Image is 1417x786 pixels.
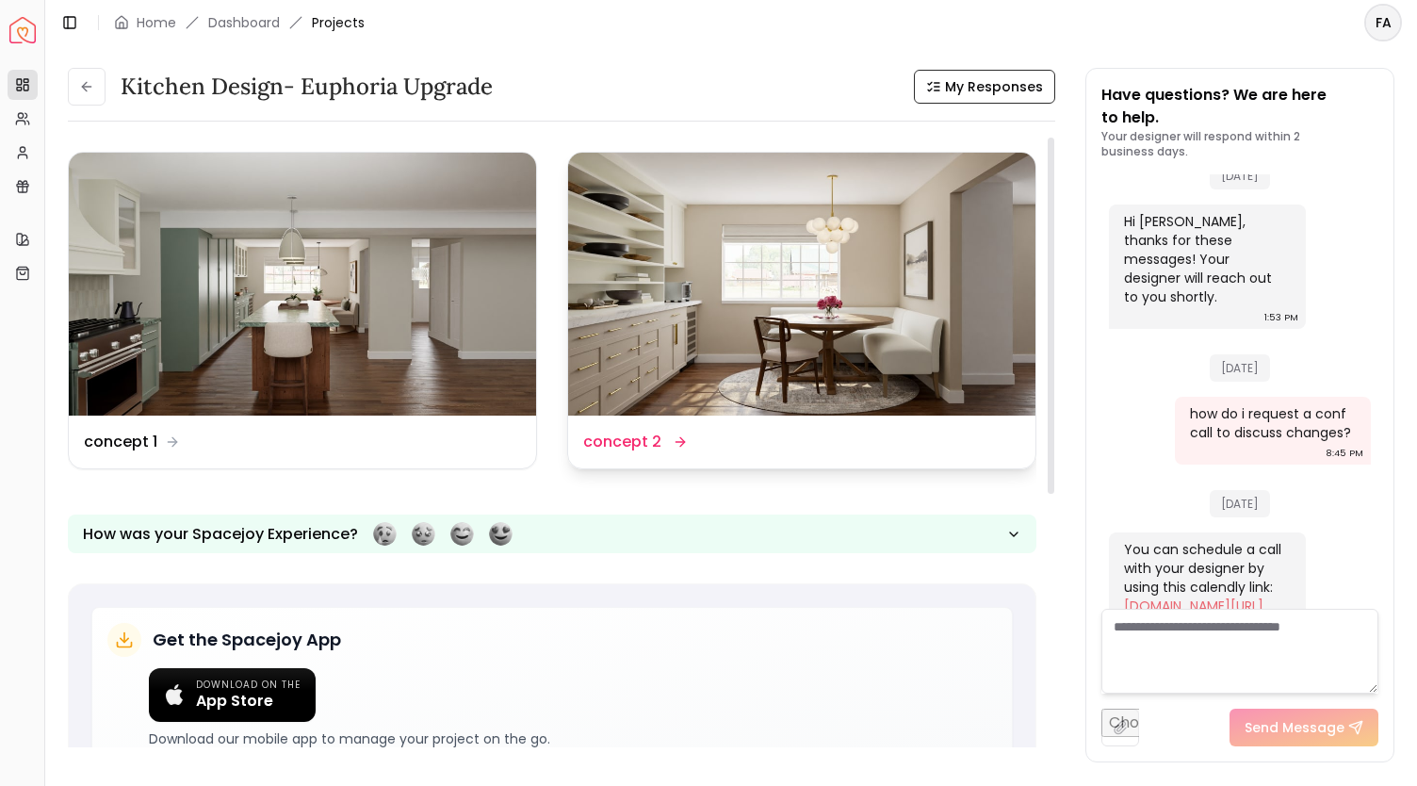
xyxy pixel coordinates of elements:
[196,680,301,692] span: Download on the
[312,13,365,32] span: Projects
[153,627,341,653] h5: Get the Spacejoy App
[1210,162,1270,189] span: [DATE]
[208,13,280,32] a: Dashboard
[1101,84,1378,129] p: Have questions? We are here to help.
[84,431,157,453] dd: concept 1
[196,692,301,711] span: App Store
[121,72,493,102] h3: Kitchen design- Euphoria Upgrade
[1364,4,1402,41] button: FA
[114,13,365,32] nav: breadcrumb
[1101,129,1378,159] p: Your designer will respond within 2 business days.
[1190,404,1353,442] div: how do i request a conf call to discuss changes?
[1210,354,1270,382] span: [DATE]
[149,668,316,722] a: Download on the App Store
[1366,6,1400,40] span: FA
[83,523,358,546] p: How was your Spacejoy Experience?
[9,17,36,43] a: Spacejoy
[1326,444,1363,463] div: 8:45 PM
[164,684,185,705] img: Apple logo
[68,152,537,469] a: concept 1concept 1
[1124,540,1287,634] div: You can schedule a call with your designer by using this calendly link:
[68,515,1036,553] button: How was your Spacejoy Experience?Feeling terribleFeeling badFeeling goodFeeling awesome
[1210,490,1270,517] span: [DATE]
[568,153,1035,416] img: concept 2
[945,77,1043,96] span: My Responses
[914,70,1055,104] button: My Responses
[567,152,1036,469] a: concept 2concept 2
[1124,212,1287,306] div: Hi [PERSON_NAME], thanks for these messages! Your designer will reach out to you shortly.
[69,153,536,416] img: concept 1
[9,17,36,43] img: Spacejoy Logo
[149,729,997,748] p: Download our mobile app to manage your project on the go.
[583,431,661,453] dd: concept 2
[137,13,176,32] a: Home
[1124,597,1263,634] a: [DOMAIN_NAME][URL][PERSON_NAME]
[1264,308,1298,327] div: 1:53 PM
